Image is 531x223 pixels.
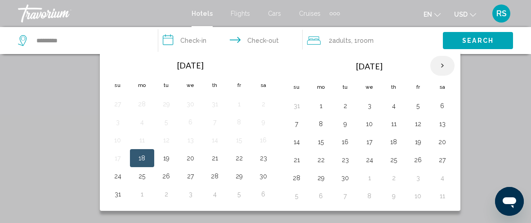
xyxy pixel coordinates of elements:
[183,170,198,182] button: Day 27
[183,152,198,164] button: Day 20
[159,152,174,164] button: Day 19
[338,136,353,148] button: Day 16
[135,98,149,110] button: Day 28
[454,11,468,18] span: USD
[135,116,149,128] button: Day 4
[435,100,450,112] button: Day 6
[256,116,271,128] button: Day 9
[208,134,222,146] button: Day 14
[159,116,174,128] button: Day 5
[97,151,434,174] h1: THE WORLD IS WAITING FOR YOU
[111,98,125,110] button: Day 27
[462,37,494,45] span: Search
[290,190,304,202] button: Day 5
[430,55,455,76] button: Next month
[232,152,246,164] button: Day 22
[232,188,246,200] button: Day 5
[424,8,441,21] button: Change language
[290,118,304,130] button: Day 7
[208,188,222,200] button: Day 4
[411,190,425,202] button: Day 10
[314,100,328,112] button: Day 1
[183,98,198,110] button: Day 30
[232,170,246,182] button: Day 29
[135,170,149,182] button: Day 25
[256,170,271,182] button: Day 30
[183,134,198,146] button: Day 13
[159,170,174,182] button: Day 26
[159,98,174,110] button: Day 29
[435,154,450,166] button: Day 27
[496,9,507,18] span: RS
[135,134,149,146] button: Day 11
[290,100,304,112] button: Day 31
[159,134,174,146] button: Day 12
[158,27,303,54] button: Check in and out dates
[362,118,377,130] button: Day 10
[338,118,353,130] button: Day 9
[338,172,353,184] button: Day 30
[338,154,353,166] button: Day 23
[314,190,328,202] button: Day 6
[490,4,513,23] button: User Menu
[111,134,125,146] button: Day 10
[290,154,304,166] button: Day 21
[232,116,246,128] button: Day 8
[362,100,377,112] button: Day 3
[18,5,183,23] a: Travorium
[314,118,328,130] button: Day 8
[332,37,351,44] span: Adults
[411,100,425,112] button: Day 5
[290,172,304,184] button: Day 28
[303,27,443,54] button: Travelers: 2 adults, 0 children
[411,118,425,130] button: Day 12
[338,190,353,202] button: Day 7
[411,154,425,166] button: Day 26
[387,190,401,202] button: Day 9
[309,55,430,77] th: [DATE]
[256,152,271,164] button: Day 23
[130,55,251,75] th: [DATE]
[192,10,213,17] a: Hotels
[232,134,246,146] button: Day 15
[329,34,351,47] span: 2
[299,10,321,17] a: Cruises
[314,136,328,148] button: Day 15
[183,188,198,200] button: Day 3
[231,10,250,17] a: Flights
[111,188,125,200] button: Day 31
[256,188,271,200] button: Day 6
[411,172,425,184] button: Day 3
[159,188,174,200] button: Day 2
[256,98,271,110] button: Day 2
[362,190,377,202] button: Day 8
[290,136,304,148] button: Day 14
[314,172,328,184] button: Day 29
[208,116,222,128] button: Day 7
[443,32,513,49] button: Search
[362,172,377,184] button: Day 1
[268,10,281,17] a: Cars
[208,170,222,182] button: Day 28
[387,118,401,130] button: Day 11
[362,136,377,148] button: Day 17
[256,134,271,146] button: Day 16
[387,136,401,148] button: Day 18
[387,100,401,112] button: Day 4
[330,6,340,21] button: Extra navigation items
[387,172,401,184] button: Day 2
[208,98,222,110] button: Day 31
[111,170,125,182] button: Day 24
[135,152,149,164] button: Day 18
[435,172,450,184] button: Day 4
[111,116,125,128] button: Day 3
[495,187,524,216] iframe: Button to launch messaging window
[314,154,328,166] button: Day 22
[424,11,432,18] span: en
[135,188,149,200] button: Day 1
[208,152,222,164] button: Day 21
